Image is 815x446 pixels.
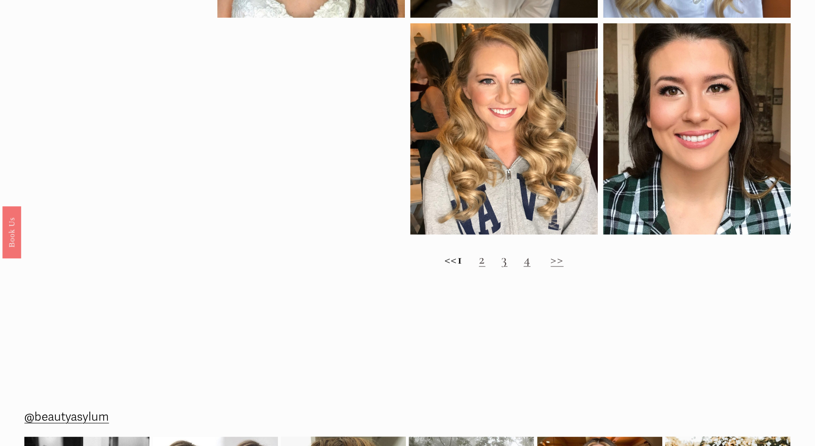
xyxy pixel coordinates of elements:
a: 3 [501,251,507,267]
a: Book Us [2,206,21,258]
h2: << [217,251,791,267]
a: @beautyasylum [24,406,109,427]
a: 4 [523,251,530,267]
a: >> [550,251,563,267]
a: 2 [479,251,485,267]
strong: 1 [457,251,463,267]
